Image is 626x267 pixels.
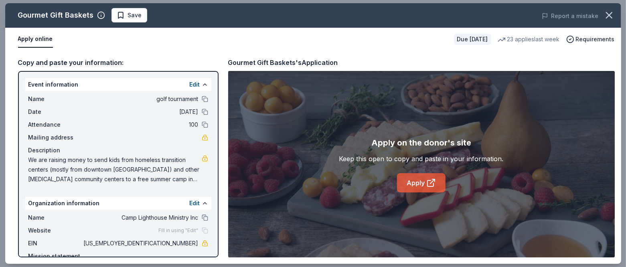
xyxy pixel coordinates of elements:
[498,34,560,44] div: 23 applies last week
[371,136,471,149] div: Apply on the donor's site
[228,57,338,68] div: Gourmet Gift Baskets's Application
[28,94,82,104] span: Name
[190,198,200,208] button: Edit
[28,251,208,261] div: Mission statement
[454,34,491,45] div: Due [DATE]
[18,9,94,22] div: Gourmet Gift Baskets
[397,173,446,192] a: Apply
[18,31,53,48] button: Apply online
[28,146,208,155] div: Description
[18,57,219,68] div: Copy and paste your information:
[28,226,82,235] span: Website
[542,11,599,21] button: Report a mistake
[25,78,211,91] div: Event information
[28,213,82,222] span: Name
[28,107,82,117] span: Date
[111,8,147,22] button: Save
[566,34,615,44] button: Requirements
[28,155,202,184] span: We are raising money to send kids from homeless transition centers (mostly from downtown [GEOGRAP...
[82,120,199,129] span: 100
[82,239,199,248] span: [US_EMPLOYER_IDENTIFICATION_NUMBER]
[128,10,142,20] span: Save
[25,197,211,210] div: Organization information
[28,120,82,129] span: Attendance
[339,154,504,164] div: Keep this open to copy and paste in your information.
[28,239,82,248] span: EIN
[159,227,199,234] span: Fill in using "Edit"
[576,34,615,44] span: Requirements
[82,213,199,222] span: Camp Lighthouse Ministry Inc
[28,133,82,142] span: Mailing address
[82,107,199,117] span: [DATE]
[82,94,199,104] span: golf tournament
[190,80,200,89] button: Edit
